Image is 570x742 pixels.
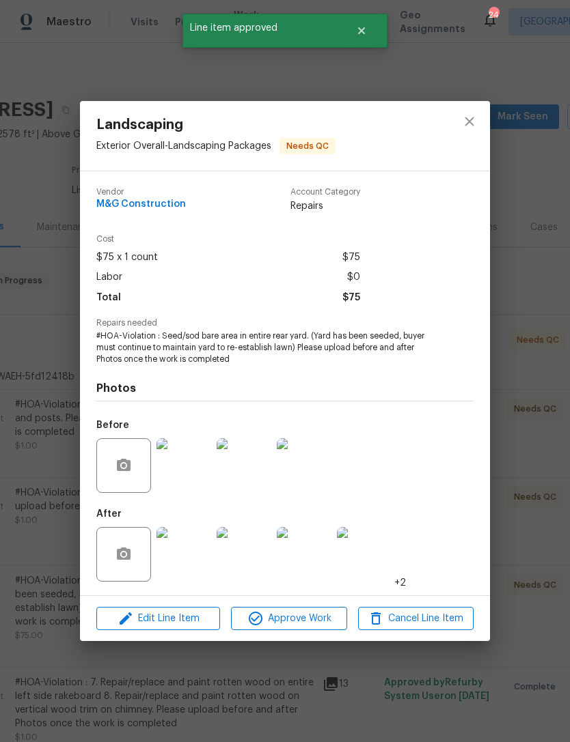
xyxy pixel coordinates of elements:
[342,288,360,308] span: $75
[96,319,474,328] span: Repairs needed
[453,105,486,138] button: close
[96,117,336,132] span: Landscaping
[96,382,474,395] h4: Photos
[362,610,470,627] span: Cancel Line Item
[182,14,339,42] span: Line item approved
[231,607,347,631] button: Approve Work
[96,268,122,287] span: Labor
[281,139,334,153] span: Needs QC
[96,330,436,365] span: #HOA-Violation : Seed/sod bare area in entire rear yard. (Yard has been seeded, buyer must contin...
[96,199,186,210] span: M&G Construction
[96,141,271,151] span: Exterior Overall - Landscaping Packages
[358,607,474,631] button: Cancel Line Item
[347,268,360,287] span: $0
[100,610,216,627] span: Edit Line Item
[339,17,384,44] button: Close
[290,199,360,213] span: Repairs
[96,235,360,244] span: Cost
[235,610,342,627] span: Approve Work
[96,607,220,631] button: Edit Line Item
[96,188,186,197] span: Vendor
[290,188,360,197] span: Account Category
[96,420,129,430] h5: Before
[96,248,158,268] span: $75 x 1 count
[489,8,498,22] div: 24
[394,576,406,590] span: +2
[96,288,121,308] span: Total
[96,509,122,519] h5: After
[342,248,360,268] span: $75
